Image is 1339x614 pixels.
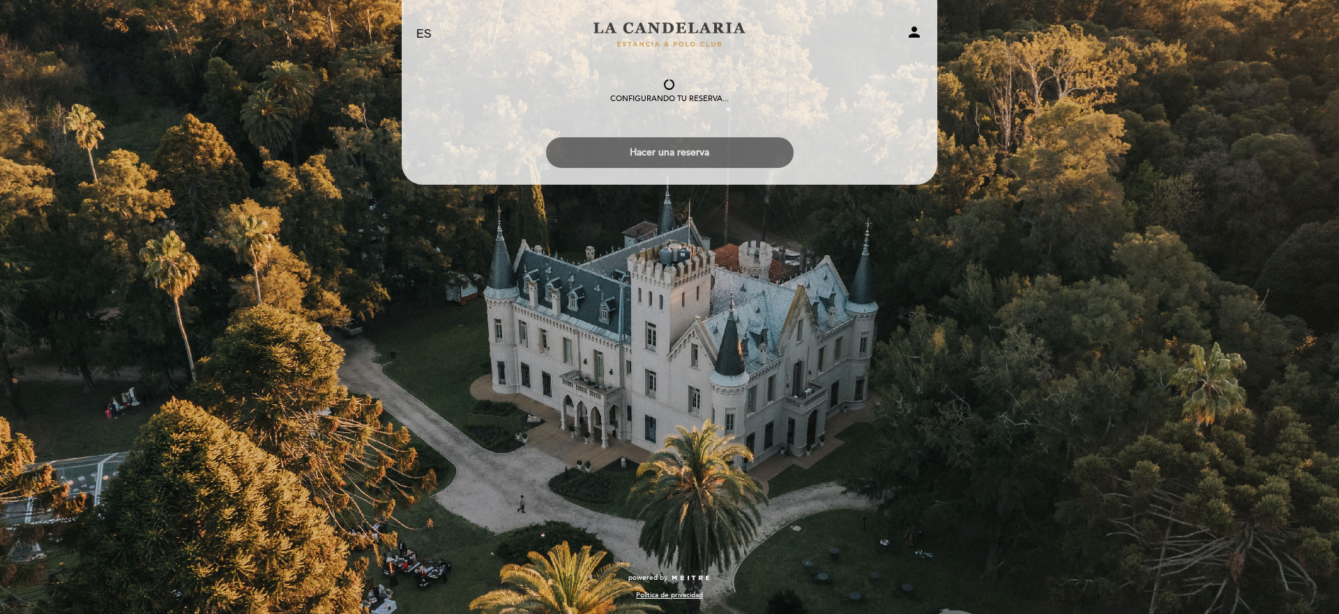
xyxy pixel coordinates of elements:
img: MEITRE [671,575,711,582]
i: person [906,24,923,40]
a: powered by [628,573,711,583]
button: person [906,24,923,45]
div: Configurando tu reserva... [610,93,729,105]
button: Hacer una reserva [546,137,794,168]
span: powered by [628,573,667,583]
a: Política de privacidad [636,590,703,600]
a: LA CANDELARIA [582,15,757,54]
